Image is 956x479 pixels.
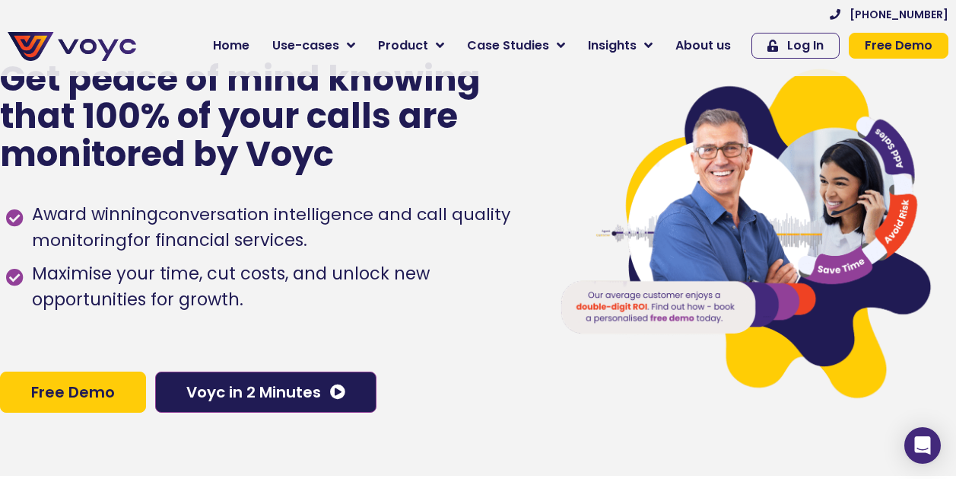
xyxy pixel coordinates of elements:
a: Free Demo [849,33,948,59]
span: Use-cases [272,37,339,55]
a: Insights [576,30,664,61]
a: Home [202,30,261,61]
a: Product [367,30,456,61]
a: Voyc in 2 Minutes [155,372,376,413]
span: About us [675,37,731,55]
a: [PHONE_NUMBER] [830,9,948,20]
span: [PHONE_NUMBER] [850,9,948,20]
a: About us [664,30,742,61]
img: voyc-full-logo [8,32,136,61]
span: Voyc in 2 Minutes [186,385,321,400]
span: Job title [194,123,246,141]
h1: conversation intelligence and call quality monitoring [32,203,510,252]
span: Phone [194,61,232,78]
span: Free Demo [31,385,115,400]
span: Award winning for financial services. [28,202,529,254]
span: Log In [787,40,824,52]
span: Maximise your time, cut costs, and unlock new opportunities for growth. [28,261,529,313]
div: Open Intercom Messenger [904,427,941,464]
a: Case Studies [456,30,576,61]
span: Insights [588,37,637,55]
span: Product [378,37,428,55]
span: Free Demo [865,40,932,52]
span: Case Studies [467,37,549,55]
a: Log In [751,33,840,59]
a: Use-cases [261,30,367,61]
span: Home [213,37,249,55]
